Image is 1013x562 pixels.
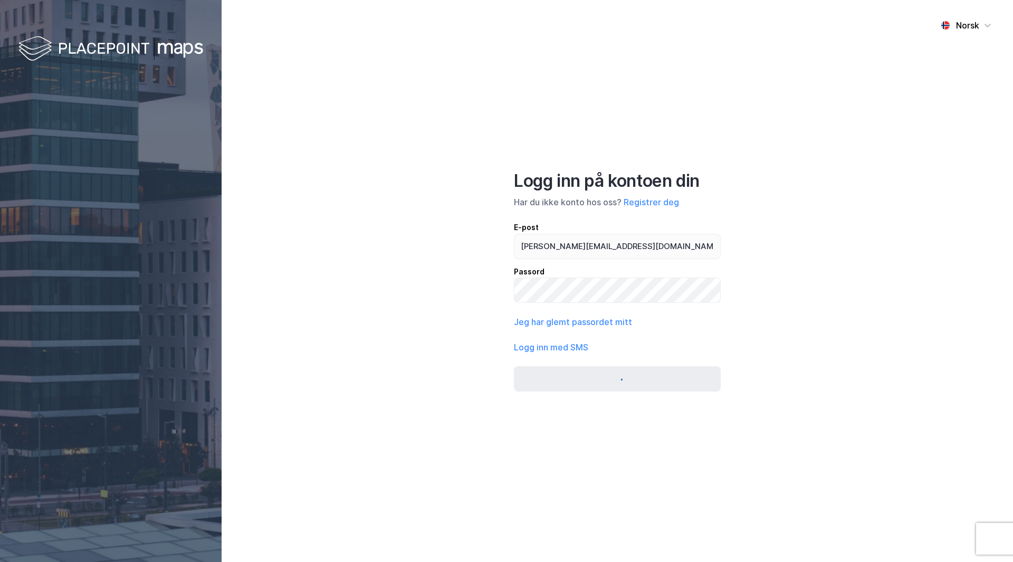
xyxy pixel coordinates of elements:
[514,221,721,234] div: E-post
[514,196,721,208] div: Har du ikke konto hos oss?
[514,341,588,354] button: Logg inn med SMS
[956,19,979,32] div: Norsk
[960,511,1013,562] div: Kontrollprogram for chat
[514,316,632,328] button: Jeg har glemt passordet mitt
[960,511,1013,562] iframe: Chat Widget
[624,196,679,208] button: Registrer deg
[514,170,721,192] div: Logg inn på kontoen din
[18,34,203,65] img: logo-white.f07954bde2210d2a523dddb988cd2aa7.svg
[514,265,721,278] div: Passord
